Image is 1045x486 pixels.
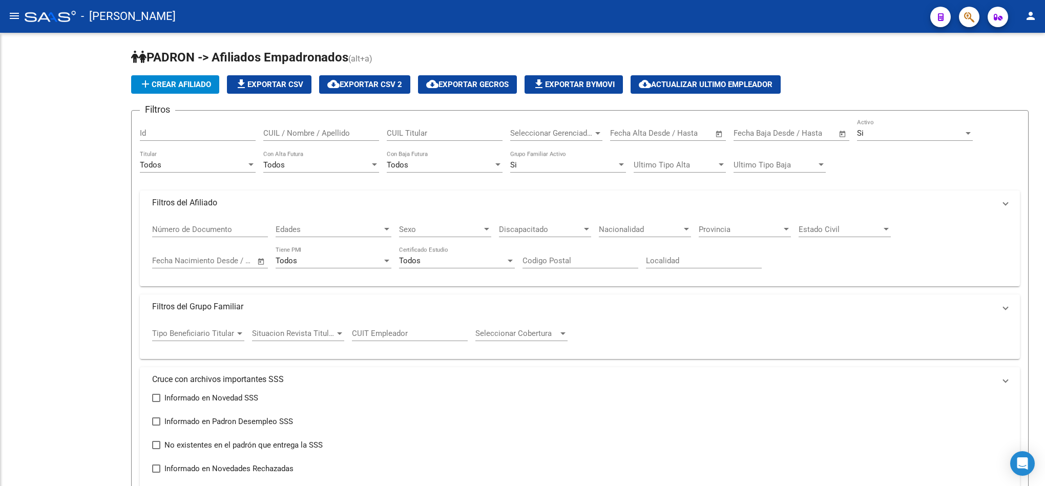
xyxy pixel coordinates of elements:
[164,439,323,451] span: No existentes en el padrón que entrega la SSS
[140,294,1020,319] mat-expansion-panel-header: Filtros del Grupo Familiar
[152,329,235,338] span: Tipo Beneficiario Titular
[661,129,710,138] input: Fecha fin
[387,160,408,170] span: Todos
[857,129,864,138] span: Si
[276,256,297,265] span: Todos
[327,78,340,90] mat-icon: cloud_download
[140,160,161,170] span: Todos
[203,256,253,265] input: Fecha fin
[734,129,775,138] input: Fecha inicio
[139,78,152,90] mat-icon: add
[152,374,995,385] mat-panel-title: Cruce con archivos importantes SSS
[140,319,1020,359] div: Filtros del Grupo Familiar
[235,80,303,89] span: Exportar CSV
[152,301,995,312] mat-panel-title: Filtros del Grupo Familiar
[140,215,1020,287] div: Filtros del Afiliado
[734,160,817,170] span: Ultimo Tipo Baja
[639,80,772,89] span: Actualizar ultimo Empleador
[399,256,421,265] span: Todos
[263,160,285,170] span: Todos
[426,80,509,89] span: Exportar GECROS
[639,78,651,90] mat-icon: cloud_download
[152,197,995,208] mat-panel-title: Filtros del Afiliado
[164,462,294,475] span: Informado en Novedades Rechazadas
[164,392,258,404] span: Informado en Novedad SSS
[510,129,593,138] span: Seleccionar Gerenciador
[252,329,335,338] span: Situacion Revista Titular
[426,78,438,90] mat-icon: cloud_download
[235,78,247,90] mat-icon: file_download
[533,78,545,90] mat-icon: file_download
[634,160,717,170] span: Ultimo Tipo Alta
[599,225,682,234] span: Nacionalidad
[533,80,615,89] span: Exportar Bymovi
[714,128,725,140] button: Open calendar
[699,225,782,234] span: Provincia
[164,415,293,428] span: Informado en Padron Desempleo SSS
[1010,451,1035,476] div: Open Intercom Messenger
[256,256,267,267] button: Open calendar
[139,80,211,89] span: Crear Afiliado
[418,75,517,94] button: Exportar GECROS
[327,80,402,89] span: Exportar CSV 2
[131,50,348,65] span: PADRON -> Afiliados Empadronados
[276,225,382,234] span: Edades
[525,75,623,94] button: Exportar Bymovi
[131,75,219,94] button: Crear Afiliado
[837,128,849,140] button: Open calendar
[140,367,1020,392] mat-expansion-panel-header: Cruce con archivos importantes SSS
[399,225,482,234] span: Sexo
[1025,10,1037,22] mat-icon: person
[784,129,834,138] input: Fecha fin
[610,129,652,138] input: Fecha inicio
[81,5,176,28] span: - [PERSON_NAME]
[475,329,558,338] span: Seleccionar Cobertura
[510,160,517,170] span: Si
[8,10,20,22] mat-icon: menu
[319,75,410,94] button: Exportar CSV 2
[227,75,311,94] button: Exportar CSV
[140,102,175,117] h3: Filtros
[499,225,582,234] span: Discapacitado
[152,256,194,265] input: Fecha inicio
[631,75,781,94] button: Actualizar ultimo Empleador
[348,54,372,64] span: (alt+a)
[799,225,882,234] span: Estado Civil
[140,191,1020,215] mat-expansion-panel-header: Filtros del Afiliado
